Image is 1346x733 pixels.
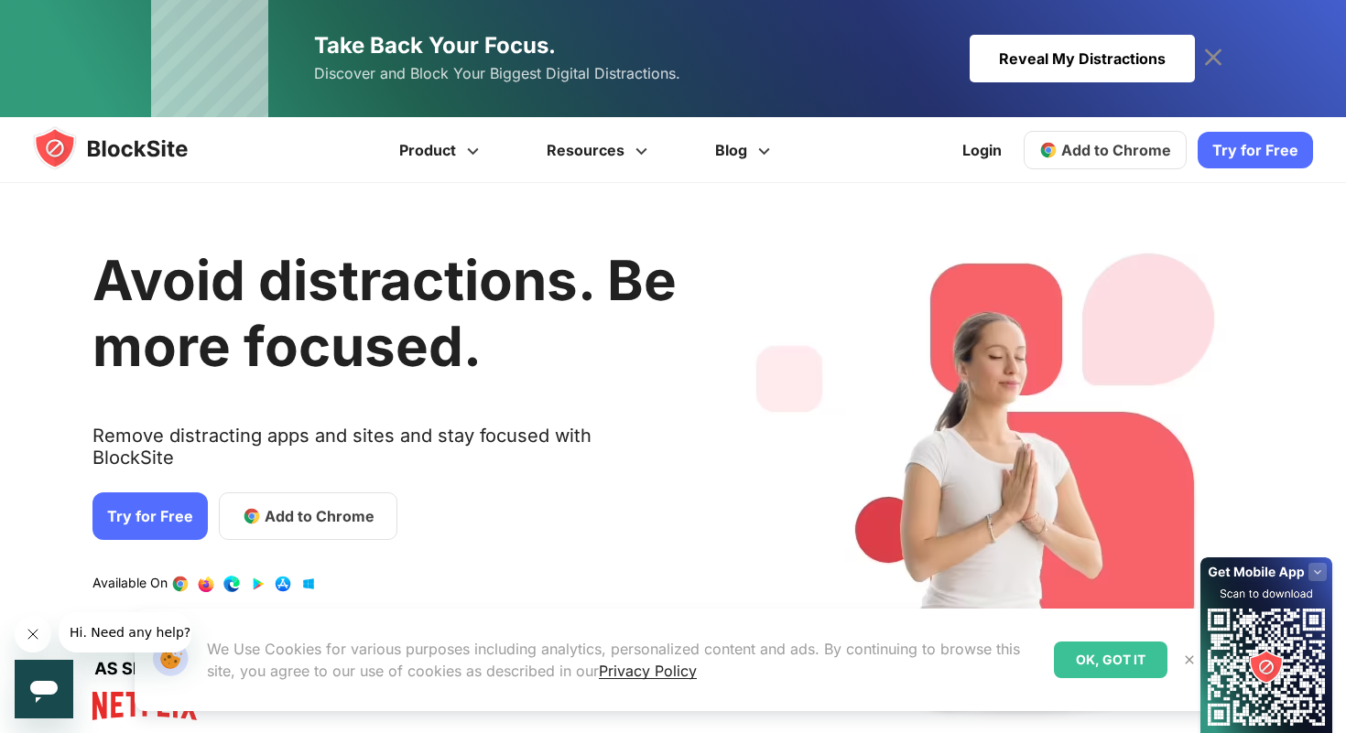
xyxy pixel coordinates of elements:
[92,425,677,483] text: Remove distracting apps and sites and stay focused with BlockSite
[207,638,1039,682] p: We Use Cookies for various purposes including analytics, personalized content and ads. By continu...
[92,492,208,540] a: Try for Free
[59,612,191,652] iframe: Message from company
[1178,648,1201,672] button: Close
[33,126,223,170] img: blocksite-icon.5d769676.svg
[314,60,680,87] span: Discover and Block Your Biggest Digital Distractions.
[1182,652,1197,667] img: Close
[92,575,168,593] text: Available On
[1024,131,1187,169] a: Add to Chrome
[516,117,684,183] a: Resources
[970,35,1195,82] div: Reveal My Distractions
[92,247,677,379] h1: Avoid distractions. Be more focused.
[684,117,807,183] a: Blog
[265,505,374,527] span: Add to Chrome
[599,662,697,680] a: Privacy Policy
[951,128,1013,172] a: Login
[219,492,397,540] a: Add to Chrome
[1039,141,1058,159] img: chrome-icon.svg
[15,660,73,718] iframe: Button to launch messaging window
[1198,132,1313,168] a: Try for Free
[15,616,51,652] iframe: Close message
[368,117,516,183] a: Product
[1054,641,1167,678] div: OK, GOT IT
[314,32,556,59] span: Take Back Your Focus.
[1061,141,1171,159] span: Add to Chrome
